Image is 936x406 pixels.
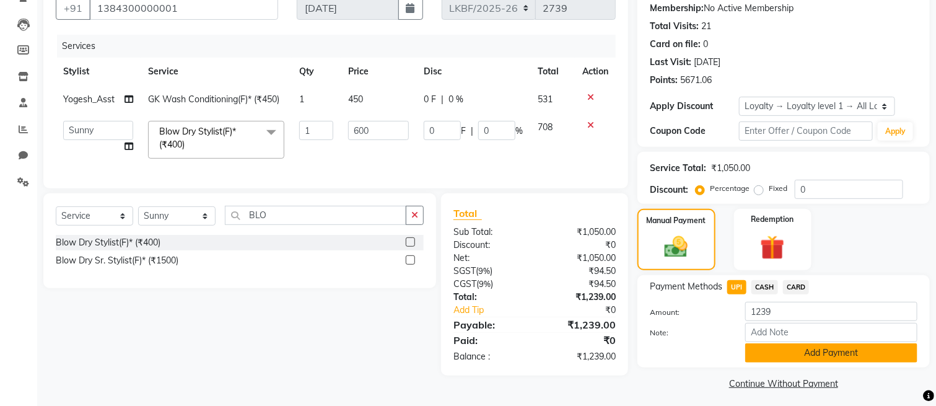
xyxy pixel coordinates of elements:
div: ₹0 [549,304,625,317]
span: Blow Dry Stylist(F)* (₹400) [159,126,236,150]
span: SGST [453,265,476,276]
div: 21 [701,20,711,33]
th: Price [341,58,416,86]
div: ₹94.50 [535,278,625,291]
input: Enter Offer / Coupon Code [739,121,873,141]
div: Apply Discount [650,100,739,113]
div: Blow Dry Stylist(F)* (₹400) [56,236,160,249]
label: Note: [641,327,736,338]
div: ₹1,050.00 [711,162,750,175]
label: Redemption [751,214,794,225]
div: 5671.06 [680,74,712,87]
div: Last Visit: [650,56,691,69]
span: Yogesh_Asst [63,94,115,105]
div: No Active Membership [650,2,917,15]
div: ( ) [444,265,535,278]
div: ₹94.50 [535,265,625,278]
span: CASH [751,280,778,294]
th: Total [530,58,575,86]
div: Service Total: [650,162,706,175]
div: Payable: [444,317,535,332]
label: Percentage [710,183,750,194]
div: 0 [703,38,708,51]
span: GK Wash Conditioning(F)* (₹450) [148,94,279,105]
a: Continue Without Payment [640,377,927,391]
div: Points: [650,74,678,87]
th: Qty [292,58,341,86]
span: CARD [783,280,810,294]
span: F [461,125,466,138]
th: Stylist [56,58,141,86]
span: | [471,125,473,138]
th: Disc [416,58,530,86]
div: Total: [444,291,535,304]
button: Apply [878,122,913,141]
div: Services [57,35,625,58]
span: UPI [727,280,746,294]
div: Blow Dry Sr. Stylist(F)* (₹1500) [56,254,178,267]
label: Manual Payment [647,215,706,226]
button: Add Payment [745,343,917,363]
img: _gift.svg [753,232,792,263]
div: Coupon Code [650,125,739,138]
img: _cash.svg [657,234,695,260]
th: Service [141,58,292,86]
span: Payment Methods [650,280,722,293]
span: % [515,125,523,138]
div: ( ) [444,278,535,291]
div: Discount: [444,239,535,252]
div: ₹1,239.00 [535,291,625,304]
div: Discount: [650,183,688,196]
span: 0 % [448,93,463,106]
span: 531 [538,94,553,105]
input: Add Note [745,323,917,342]
a: x [185,139,190,150]
label: Amount: [641,307,736,318]
a: Add Tip [444,304,549,317]
label: Fixed [769,183,787,194]
span: 1 [299,94,304,105]
span: Total [453,207,482,220]
div: ₹1,239.00 [535,317,625,332]
input: Search or Scan [225,206,406,225]
span: | [441,93,444,106]
div: Card on file: [650,38,701,51]
div: Net: [444,252,535,265]
div: ₹1,050.00 [535,226,625,239]
div: Sub Total: [444,226,535,239]
span: 708 [538,121,553,133]
span: 9% [479,279,491,289]
div: [DATE] [694,56,720,69]
input: Amount [745,302,917,321]
div: ₹0 [535,333,625,348]
div: ₹1,050.00 [535,252,625,265]
div: Balance : [444,350,535,363]
th: Action [575,58,616,86]
span: 450 [348,94,363,105]
div: Total Visits: [650,20,699,33]
span: CGST [453,278,476,289]
span: 0 F [424,93,436,106]
div: ₹0 [535,239,625,252]
div: Paid: [444,333,535,348]
span: 9% [478,266,490,276]
div: Membership: [650,2,704,15]
div: ₹1,239.00 [535,350,625,363]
